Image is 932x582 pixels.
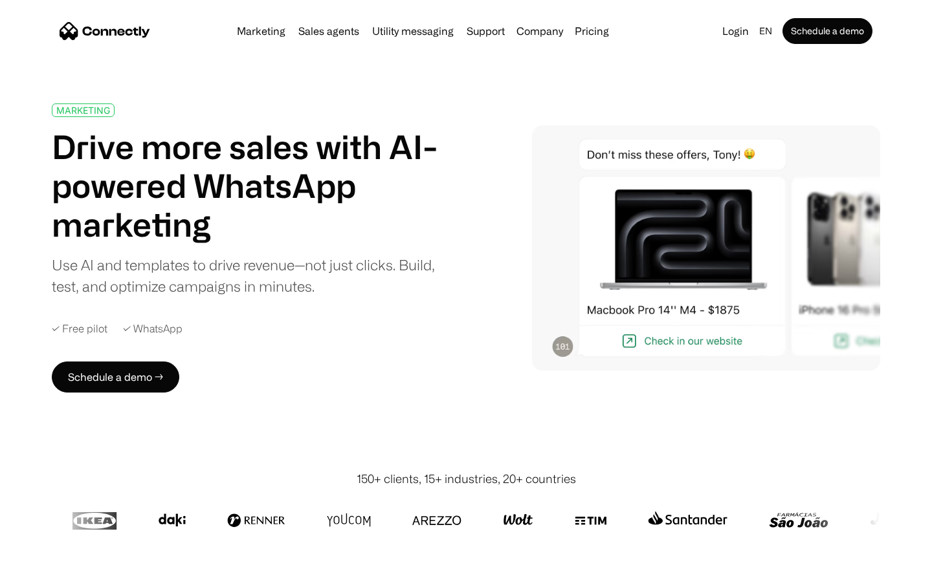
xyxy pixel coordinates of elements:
[717,22,754,40] a: Login
[367,26,459,36] a: Utility messaging
[26,559,78,577] ul: Language list
[52,254,452,297] div: Use AI and templates to drive revenue—not just clicks. Build, test, and optimize campaigns in min...
[516,22,563,40] div: Company
[52,361,179,393] a: Schedule a demo →
[52,323,107,335] div: ✓ Free pilot
[52,127,452,244] h1: Drive more sales with AI-powered WhatsApp marketing
[232,26,291,36] a: Marketing
[56,105,110,115] div: MARKETING
[570,26,614,36] a: Pricing
[782,18,872,44] a: Schedule a demo
[357,470,576,488] div: 150+ clients, 15+ industries, 20+ countries
[13,558,78,577] aside: Language selected: English
[123,323,183,335] div: ✓ WhatsApp
[293,26,364,36] a: Sales agents
[461,26,510,36] a: Support
[759,22,772,40] div: en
